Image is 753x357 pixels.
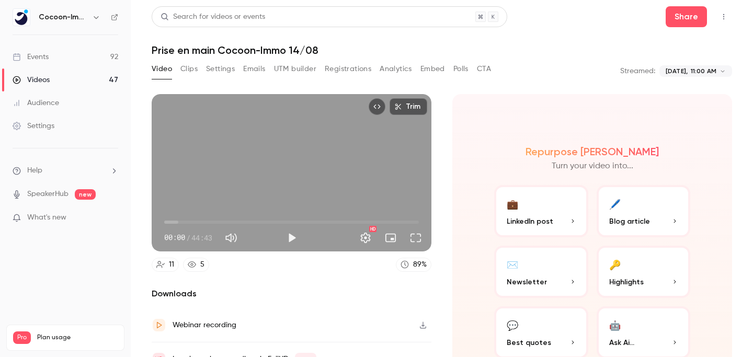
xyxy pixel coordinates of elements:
[13,121,54,131] div: Settings
[186,232,190,243] span: /
[609,195,621,212] div: 🖊️
[191,232,212,243] span: 44:43
[161,11,265,22] div: Search for videos or events
[355,227,376,248] button: Settings
[221,227,242,248] button: Mute
[206,61,235,77] button: Settings
[453,61,469,77] button: Polls
[715,8,732,25] button: Top Bar Actions
[390,98,427,115] button: Trim
[243,61,265,77] button: Emails
[169,259,174,270] div: 11
[609,277,644,287] span: Highlights
[420,61,445,77] button: Embed
[369,98,385,115] button: Embed video
[691,66,716,76] span: 11:00 AM
[477,61,491,77] button: CTA
[27,165,42,176] span: Help
[507,216,553,227] span: LinkedIn post
[75,189,96,200] span: new
[106,213,118,223] iframe: Noticeable Trigger
[13,98,59,108] div: Audience
[609,256,621,272] div: 🔑
[494,246,588,298] button: ✉️Newsletter
[507,195,518,212] div: 💼
[13,331,31,344] span: Pro
[37,333,118,342] span: Plan usage
[325,61,371,77] button: Registrations
[13,9,30,26] img: Cocoon-Immo
[597,246,691,298] button: 🔑Highlights
[396,258,431,272] a: 89%
[180,61,198,77] button: Clips
[507,277,547,287] span: Newsletter
[494,185,588,237] button: 💼LinkedIn post
[183,258,209,272] a: 5
[39,12,88,22] h6: Cocoon-Immo
[405,227,426,248] button: Full screen
[413,259,427,270] div: 89 %
[597,185,691,237] button: 🖊️Blog article
[507,317,518,333] div: 💬
[164,232,212,243] div: 00:00
[620,66,655,76] p: Streamed:
[27,189,69,200] a: SpeakerHub
[380,227,401,248] button: Turn on miniplayer
[609,337,634,348] span: Ask Ai...
[507,337,551,348] span: Best quotes
[666,6,707,27] button: Share
[173,319,236,331] div: Webinar recording
[666,66,688,76] span: [DATE],
[152,258,179,272] a: 11
[27,212,66,223] span: What's new
[380,61,412,77] button: Analytics
[507,256,518,272] div: ✉️
[609,317,621,333] div: 🤖
[13,52,49,62] div: Events
[274,61,316,77] button: UTM builder
[152,287,431,300] h2: Downloads
[552,160,633,172] p: Turn your video into...
[164,232,185,243] span: 00:00
[200,259,204,270] div: 5
[13,165,118,176] li: help-dropdown-opener
[152,61,172,77] button: Video
[281,227,302,248] button: Play
[13,75,50,85] div: Videos
[369,226,376,232] div: HD
[609,216,650,227] span: Blog article
[152,44,732,56] h1: Prise en main Cocoon-Immo 14/08
[526,145,659,158] h2: Repurpose [PERSON_NAME]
